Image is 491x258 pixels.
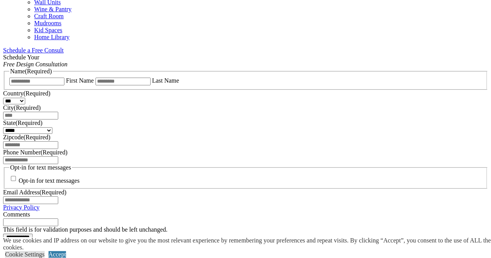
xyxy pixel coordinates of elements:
[3,149,68,156] label: Phone Number
[23,90,50,97] span: (Required)
[3,119,42,126] label: State
[34,34,69,40] a: Home Library
[25,68,52,74] span: (Required)
[3,204,40,211] a: Privacy Policy
[3,47,64,54] a: Schedule a Free Consult (opens a dropdown menu)
[3,104,41,111] label: City
[3,61,68,68] em: Free Design Consultation
[152,77,179,84] label: Last Name
[14,104,41,111] span: (Required)
[5,251,45,258] a: Cookie Settings
[3,237,491,251] div: We use cookies and IP address on our website to give you the most relevant experience by remember...
[9,68,53,75] legend: Name
[3,211,30,218] label: Comments
[23,134,50,140] span: (Required)
[34,20,61,26] a: Mudrooms
[19,177,80,184] label: Opt-in for text messages
[34,6,71,12] a: Wine & Pantry
[34,27,62,33] a: Kid Spaces
[9,164,72,171] legend: Opt-in for text messages
[3,134,50,140] label: Zipcode
[34,13,64,19] a: Craft Room
[40,189,66,196] span: (Required)
[3,90,50,97] label: Country
[16,119,42,126] span: (Required)
[3,54,68,68] span: Schedule Your
[3,226,488,233] div: This field is for validation purposes and should be left unchanged.
[66,77,94,84] label: First Name
[49,251,66,258] a: Accept
[3,189,66,196] label: Email Address
[40,149,67,156] span: (Required)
